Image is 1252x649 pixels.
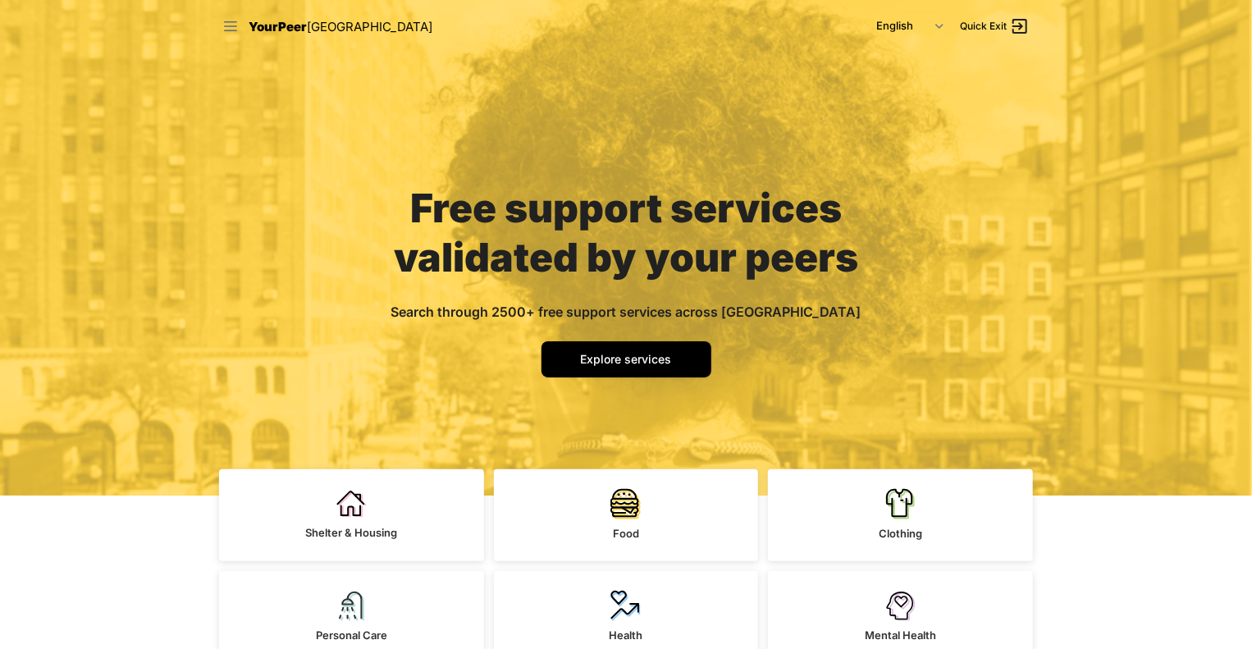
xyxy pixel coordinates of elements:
span: Health [609,628,642,642]
span: Food [613,527,639,540]
span: Clothing [879,527,922,540]
span: Explore services [581,352,672,366]
a: Food [494,469,759,561]
span: [GEOGRAPHIC_DATA] [307,19,432,34]
span: YourPeer [249,19,307,34]
span: Quick Exit [960,20,1007,33]
span: Personal Care [316,628,387,642]
a: Shelter & Housing [219,469,484,561]
span: Free support services validated by your peers [394,184,858,281]
a: Explore services [541,341,711,377]
a: YourPeer[GEOGRAPHIC_DATA] [249,16,432,37]
span: Search through 2500+ free support services across [GEOGRAPHIC_DATA] [391,304,861,320]
a: Quick Exit [960,16,1030,36]
span: Shelter & Housing [305,526,397,539]
span: Mental Health [865,628,936,642]
a: Clothing [768,469,1033,561]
